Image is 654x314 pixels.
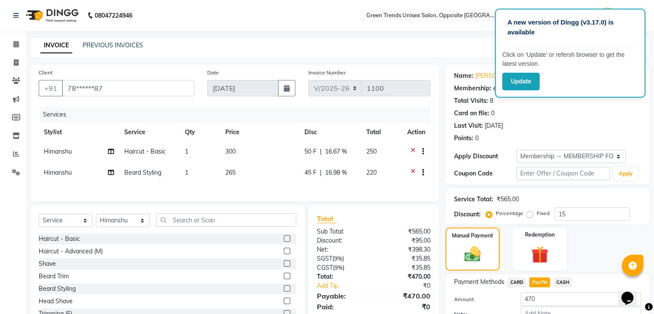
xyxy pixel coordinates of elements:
[39,259,56,268] div: Shave
[454,152,516,161] div: Apply Discount
[366,169,376,176] span: 220
[299,123,361,142] th: Disc
[124,148,166,155] span: Haircut - Basic
[320,147,322,156] span: |
[618,280,645,305] iframe: chat widget
[39,284,76,293] div: Beard Styling
[374,236,437,245] div: ₹95.00
[454,96,488,105] div: Total Visits:
[521,292,641,306] input: Amount
[374,263,437,272] div: ₹35.85
[475,134,479,143] div: 0
[516,167,610,180] input: Enter Offer / Coupon Code
[308,69,346,77] label: Invoice Number
[452,232,493,240] label: Manual Payment
[39,80,63,96] button: +91
[39,247,103,256] div: Haircut - Advanced (M)
[374,245,437,254] div: ₹398.30
[124,169,161,176] span: Beard Styling
[39,297,73,306] div: Head Shave
[454,121,483,130] div: Last Visit:
[366,148,376,155] span: 250
[310,254,374,263] div: ( )
[310,291,374,301] div: Payable:
[317,264,333,271] span: CGST
[310,263,374,272] div: ( )
[310,227,374,236] div: Sub Total:
[310,302,374,312] div: Paid:
[454,134,473,143] div: Points:
[374,302,437,312] div: ₹0
[44,169,72,176] span: Himanshu
[508,277,526,287] span: CARD
[529,277,550,287] span: PayTM
[384,281,436,290] div: ₹0
[22,3,81,28] img: logo
[361,123,402,142] th: Total
[402,123,430,142] th: Action
[325,168,347,177] span: 16.98 %
[613,167,638,180] button: Apply
[62,80,194,96] input: Search by Name/Mobile/Email/Code
[490,96,493,105] div: 8
[185,148,188,155] span: 1
[485,121,503,130] div: [DATE]
[310,272,374,281] div: Total:
[502,73,540,90] button: Update
[95,3,132,28] b: 08047224946
[334,255,342,262] span: 9%
[454,84,491,93] div: Membership:
[40,38,72,53] a: INVOICE
[537,209,550,217] label: Fixed
[448,296,514,303] label: Amount:
[374,254,437,263] div: ₹35.85
[599,8,614,23] img: Asmat
[459,245,486,264] img: _cash.svg
[507,18,633,37] p: A new version of Dingg (v3.17.0) is available
[335,264,343,271] span: 9%
[185,169,188,176] span: 1
[39,234,80,243] div: Haircut - Basic
[496,209,523,217] label: Percentage
[156,213,296,227] input: Search or Scan
[39,69,52,77] label: Client
[454,169,516,178] div: Coupon Code
[304,147,316,156] span: 50 F
[220,123,299,142] th: Price
[502,50,638,68] p: Click on ‘Update’ or refersh browser to get the latest version.
[310,236,374,245] div: Discount:
[454,195,493,204] div: Service Total:
[119,123,180,142] th: Service
[497,195,519,204] div: ₹565.00
[317,255,332,262] span: SGST
[40,107,437,123] div: Services
[44,148,72,155] span: Himanshu
[454,210,481,219] div: Discount:
[310,245,374,254] div: Net:
[374,291,437,301] div: ₹470.00
[374,227,437,236] div: ₹565.00
[525,231,555,239] label: Redemption
[39,272,69,281] div: Beard Trim
[320,168,322,177] span: |
[491,109,494,118] div: 0
[39,123,119,142] th: Stylist
[493,84,532,93] div: end on [DATE]
[180,123,220,142] th: Qty
[325,147,347,156] span: 16.67 %
[526,244,554,265] img: _gift.svg
[83,41,143,49] a: PREVIOUS INVOICES
[475,71,523,80] a: [PERSON_NAME]
[454,277,504,286] span: Payment Methods
[225,148,236,155] span: 300
[454,71,473,80] div: Name:
[374,272,437,281] div: ₹470.00
[310,281,384,290] a: Add Tip
[317,214,337,223] span: Total
[225,169,236,176] span: 265
[304,168,316,177] span: 45 F
[207,69,219,77] label: Date
[454,109,489,118] div: Card on file:
[553,277,572,287] span: CASH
